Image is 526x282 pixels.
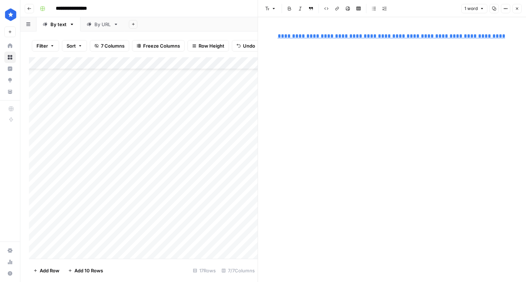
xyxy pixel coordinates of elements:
[101,42,125,49] span: 7 Columns
[36,42,48,49] span: Filter
[62,40,87,52] button: Sort
[461,4,487,13] button: 1 word
[4,245,16,256] a: Settings
[50,21,67,28] div: By text
[67,42,76,49] span: Sort
[4,52,16,63] a: Browse
[232,40,260,52] button: Undo
[94,21,111,28] div: By URL
[81,17,125,31] a: By URL
[64,265,107,276] button: Add 10 Rows
[4,256,16,268] a: Usage
[32,40,59,52] button: Filter
[4,268,16,279] button: Help + Support
[4,6,16,24] button: Workspace: ConsumerAffairs
[132,40,185,52] button: Freeze Columns
[4,8,17,21] img: ConsumerAffairs Logo
[219,265,258,276] div: 7/7 Columns
[29,265,64,276] button: Add Row
[464,5,478,12] span: 1 word
[90,40,129,52] button: 7 Columns
[4,74,16,86] a: Opportunities
[4,86,16,97] a: Your Data
[143,42,180,49] span: Freeze Columns
[4,63,16,74] a: Insights
[199,42,224,49] span: Row Height
[190,265,219,276] div: 17 Rows
[243,42,255,49] span: Undo
[4,40,16,52] a: Home
[40,267,59,274] span: Add Row
[36,17,81,31] a: By text
[74,267,103,274] span: Add 10 Rows
[187,40,229,52] button: Row Height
